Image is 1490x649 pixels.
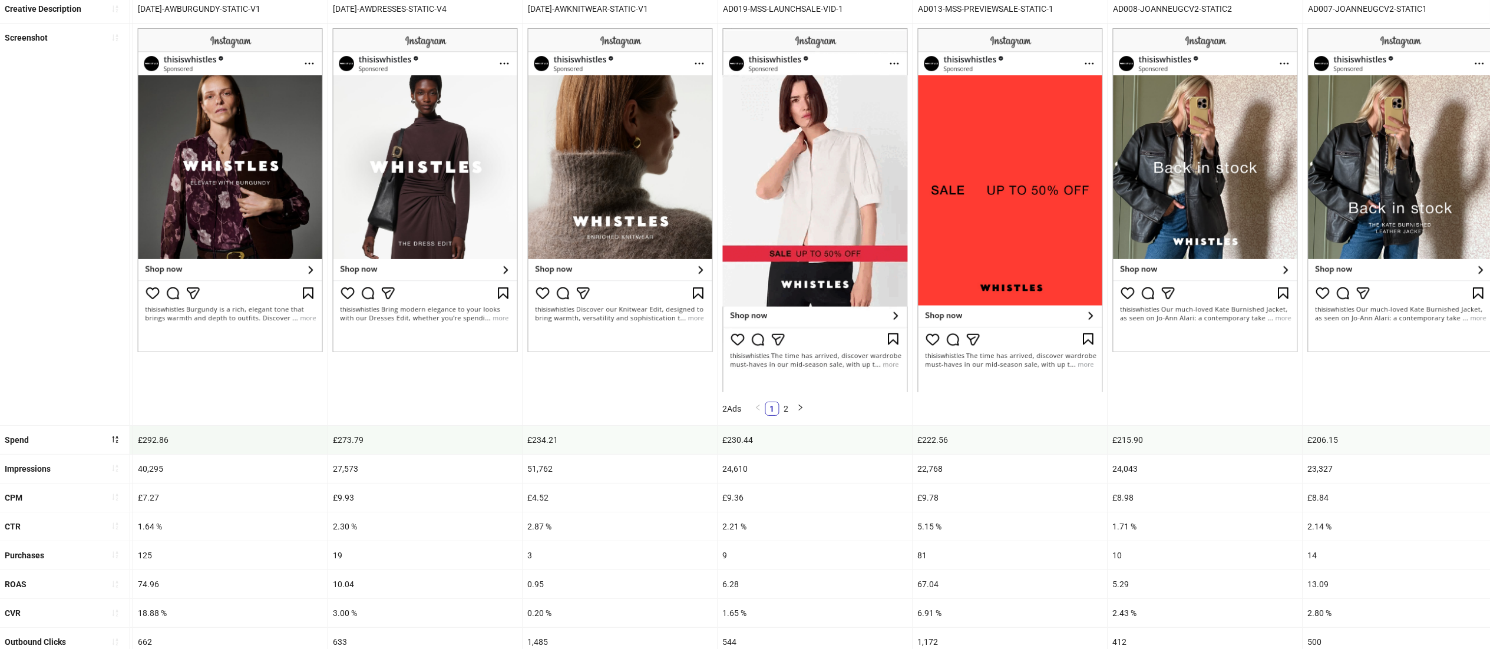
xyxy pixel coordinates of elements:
[328,599,523,627] div: 3.00 %
[797,404,804,411] span: right
[133,484,328,512] div: £7.27
[913,455,1108,483] div: 22,768
[718,599,913,627] div: 1.65 %
[523,512,718,541] div: 2.87 %
[913,426,1108,454] div: £222.56
[328,484,523,512] div: £9.93
[1108,512,1303,541] div: 1.71 %
[111,580,120,588] span: sort-ascending
[523,426,718,454] div: £234.21
[138,28,323,352] img: Screenshot 6907481139731
[111,34,120,42] span: sort-ascending
[5,580,27,589] b: ROAS
[718,426,913,454] div: £230.44
[333,28,518,352] img: Screenshot 6909310528331
[111,5,120,13] span: sort-ascending
[5,637,66,647] b: Outbound Clicks
[5,4,81,14] b: Creative Description
[794,402,808,416] button: right
[111,551,120,559] span: sort-ascending
[523,541,718,569] div: 3
[718,512,913,541] div: 2.21 %
[328,455,523,483] div: 27,573
[133,426,328,454] div: £292.86
[523,484,718,512] div: £4.52
[133,455,328,483] div: 40,295
[5,608,21,618] b: CVR
[111,609,120,617] span: sort-ascending
[111,464,120,472] span: sort-ascending
[718,541,913,569] div: 9
[1108,484,1303,512] div: £8.98
[5,522,21,531] b: CTR
[328,512,523,541] div: 2.30 %
[718,455,913,483] div: 24,610
[523,570,718,598] div: 0.95
[723,404,742,413] span: 2 Ads
[766,402,779,415] a: 1
[111,638,120,646] span: sort-ascending
[5,551,44,560] b: Purchases
[765,402,779,416] li: 1
[523,455,718,483] div: 51,762
[751,402,765,416] li: Previous Page
[723,28,908,392] img: Screenshot 6911680543531
[133,570,328,598] div: 74.96
[1108,426,1303,454] div: £215.90
[328,570,523,598] div: 10.04
[528,28,713,352] img: Screenshot 6905559975531
[111,522,120,530] span: sort-ascending
[755,404,762,411] span: left
[111,493,120,501] span: sort-ascending
[913,484,1108,512] div: £9.78
[913,570,1108,598] div: 67.04
[1113,28,1298,352] img: Screenshot 6909299613331
[1108,570,1303,598] div: 5.29
[794,402,808,416] li: Next Page
[5,493,22,502] b: CPM
[133,541,328,569] div: 125
[718,484,913,512] div: £9.36
[328,426,523,454] div: £273.79
[5,33,48,42] b: Screenshot
[523,599,718,627] div: 0.20 %
[913,512,1108,541] div: 5.15 %
[133,512,328,541] div: 1.64 %
[913,541,1108,569] div: 81
[780,402,793,415] a: 2
[1108,455,1303,483] div: 24,043
[133,599,328,627] div: 18.88 %
[918,28,1103,392] img: Screenshot 6911682133131
[718,570,913,598] div: 6.28
[5,435,29,445] b: Spend
[5,464,51,473] b: Impressions
[913,599,1108,627] div: 6.91 %
[1108,541,1303,569] div: 10
[1108,599,1303,627] div: 2.43 %
[779,402,794,416] li: 2
[328,541,523,569] div: 19
[751,402,765,416] button: left
[111,435,120,443] span: sort-descending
